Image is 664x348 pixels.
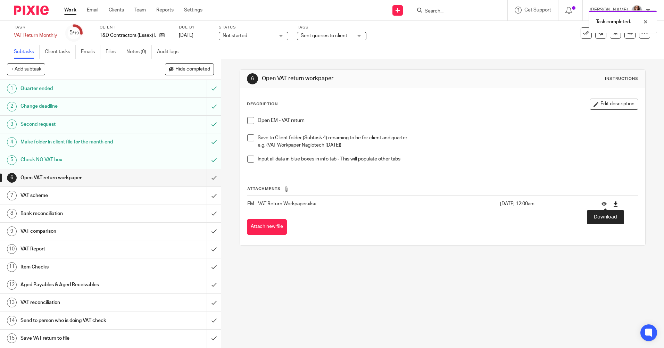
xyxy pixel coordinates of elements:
[126,45,152,59] a: Notes (0)
[7,280,17,290] div: 12
[7,298,17,307] div: 13
[20,297,140,308] h1: VAT reconciliation
[7,155,17,165] div: 5
[7,262,17,272] div: 11
[14,32,57,39] div: VAT Return Monthly
[64,7,76,14] a: Work
[87,7,98,14] a: Email
[157,45,184,59] a: Audit logs
[20,101,140,111] h1: Change deadline
[258,134,638,141] p: Save to Client folder (Subtask 4) renaming to be for client and quarter
[301,33,347,38] span: Sent queries to client
[14,25,57,30] label: Task
[106,45,121,59] a: Files
[500,200,591,207] p: [DATE] 12:00am
[20,262,140,272] h1: Item Checks
[20,173,140,183] h1: Open VAT return workpaper
[184,7,202,14] a: Settings
[7,244,17,254] div: 10
[20,208,140,219] h1: Bank reconciliation
[7,316,17,325] div: 14
[14,6,49,15] img: Pixie
[20,155,140,165] h1: Check NO VAT box
[81,45,100,59] a: Emails
[262,75,457,82] h1: Open VAT return workpaper
[7,191,17,200] div: 7
[247,200,496,207] p: EM - VAT Return Workpaper.xlsx
[175,67,210,72] span: Hide completed
[20,333,140,343] h1: Save VAT return to file
[7,119,17,129] div: 3
[109,7,124,14] a: Clients
[219,25,288,30] label: Status
[247,187,281,191] span: Attachments
[69,29,79,37] div: 5
[20,190,140,201] h1: VAT scheme
[165,63,214,75] button: Hide completed
[14,45,40,59] a: Subtasks
[258,142,638,149] p: e.g. (VAT Workpaper Naglotech [DATE])
[156,7,174,14] a: Reports
[179,33,193,38] span: [DATE]
[7,84,17,93] div: 1
[179,25,210,30] label: Due by
[631,5,642,16] img: IMG_0011.jpg
[613,200,618,207] a: Download
[20,83,140,94] h1: Quarter ended
[247,101,278,107] p: Description
[590,99,638,110] button: Edit description
[605,76,638,82] div: Instructions
[20,280,140,290] h1: Aged Payables & Aged Receivables
[247,73,258,84] div: 6
[73,31,79,35] small: /19
[7,102,17,111] div: 2
[20,226,140,237] h1: VAT comparison
[7,333,17,343] div: 15
[20,119,140,130] h1: Second request
[20,137,140,147] h1: Make folder in client file for the month end
[7,63,45,75] button: + Add subtask
[7,226,17,236] div: 9
[258,117,638,124] p: Open EM - VAT return
[7,173,17,183] div: 6
[7,137,17,147] div: 4
[297,25,366,30] label: Tags
[596,18,631,25] p: Task completed.
[247,219,287,235] button: Attach new file
[100,25,170,30] label: Client
[134,7,146,14] a: Team
[100,32,156,39] p: T&D Contractors (Essex) Ltd
[7,209,17,218] div: 8
[20,244,140,254] h1: VAT Report
[258,156,638,163] p: Input all data in blue boxes in info tab - This will populate other tabs
[20,315,140,326] h1: Send to person who is doing VAT check
[223,33,247,38] span: Not started
[45,45,76,59] a: Client tasks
